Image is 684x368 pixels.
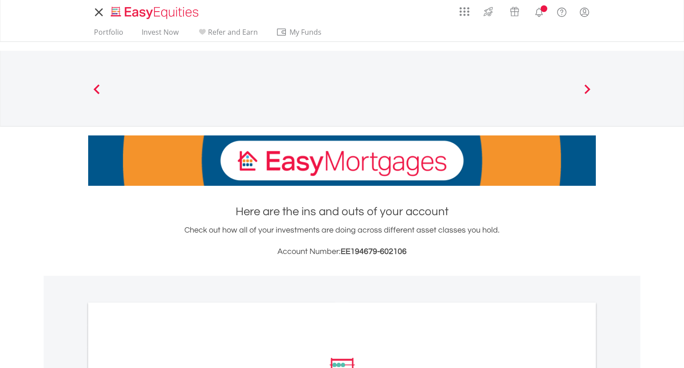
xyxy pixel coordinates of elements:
a: AppsGrid [454,2,475,16]
span: Refer and Earn [208,27,258,37]
h1: Here are the ins and outs of your account [88,204,596,220]
span: EE194679-602106 [341,247,407,256]
img: vouchers-v2.svg [507,4,522,19]
a: My Profile [573,2,596,22]
a: Home page [107,2,202,20]
img: grid-menu-icon.svg [460,7,469,16]
a: Invest Now [138,28,182,41]
span: My Funds [276,26,334,38]
div: Check out how all of your investments are doing across different asset classes you hold. [88,224,596,258]
img: thrive-v2.svg [481,4,496,19]
h3: Account Number: [88,245,596,258]
a: Vouchers [501,2,528,19]
img: EasyEquities_Logo.png [109,5,202,20]
a: Notifications [528,2,550,20]
img: EasyMortage Promotion Banner [88,135,596,186]
a: Refer and Earn [193,28,261,41]
a: Portfolio [90,28,127,41]
a: FAQ's and Support [550,2,573,20]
